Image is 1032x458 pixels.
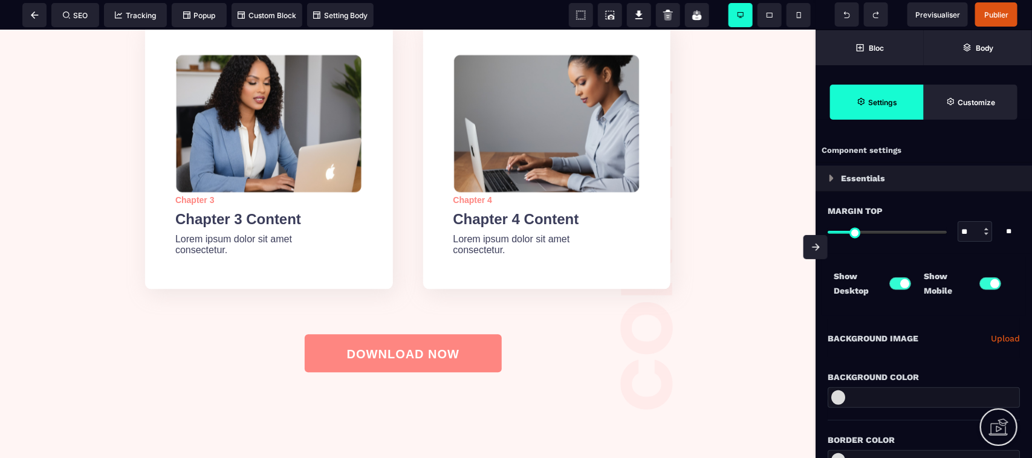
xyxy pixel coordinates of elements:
div: Background Color [828,370,1020,384]
span: Settings [830,85,924,120]
text: Lorem ipsum dolor sit amet consectetur. [175,201,363,228]
div: Border Color [828,433,1020,447]
strong: Settings [868,98,897,107]
div: Component settings [816,139,1032,163]
span: Tracking [115,11,156,20]
span: Popup [183,11,216,20]
span: Custom Block [238,11,296,20]
p: Essentials [841,171,885,185]
a: Upload [991,331,1020,346]
button: DOWNLOAD NOW [305,304,502,342]
span: View components [569,3,593,27]
span: Open Style Manager [924,85,1017,120]
span: Margin Top [828,204,883,218]
strong: Bloc [869,44,884,53]
span: Open Layer Manager [924,30,1032,65]
p: Background Image [828,331,918,346]
img: 06a6c7b1af342b91c070945a5b2c94b3_Image_4_(2).png [176,24,362,162]
strong: Customize [958,98,995,107]
span: Screenshot [598,3,622,27]
span: Publier [984,10,1008,19]
strong: Body [976,44,993,53]
img: loading [829,175,834,182]
text: Lorem ipsum dolor sit amet consectetur. [453,201,641,228]
span: Previsualiser [915,10,960,19]
span: Preview [907,2,968,27]
span: Open Blocks [816,30,924,65]
p: Show Mobile [924,269,969,298]
span: SEO [63,11,88,20]
span: Setting Body [313,11,368,20]
img: 25940819a28da5f9325dcd384b24eea7_Image_3_(3).png [454,24,640,162]
p: Show Desktop [834,269,879,298]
